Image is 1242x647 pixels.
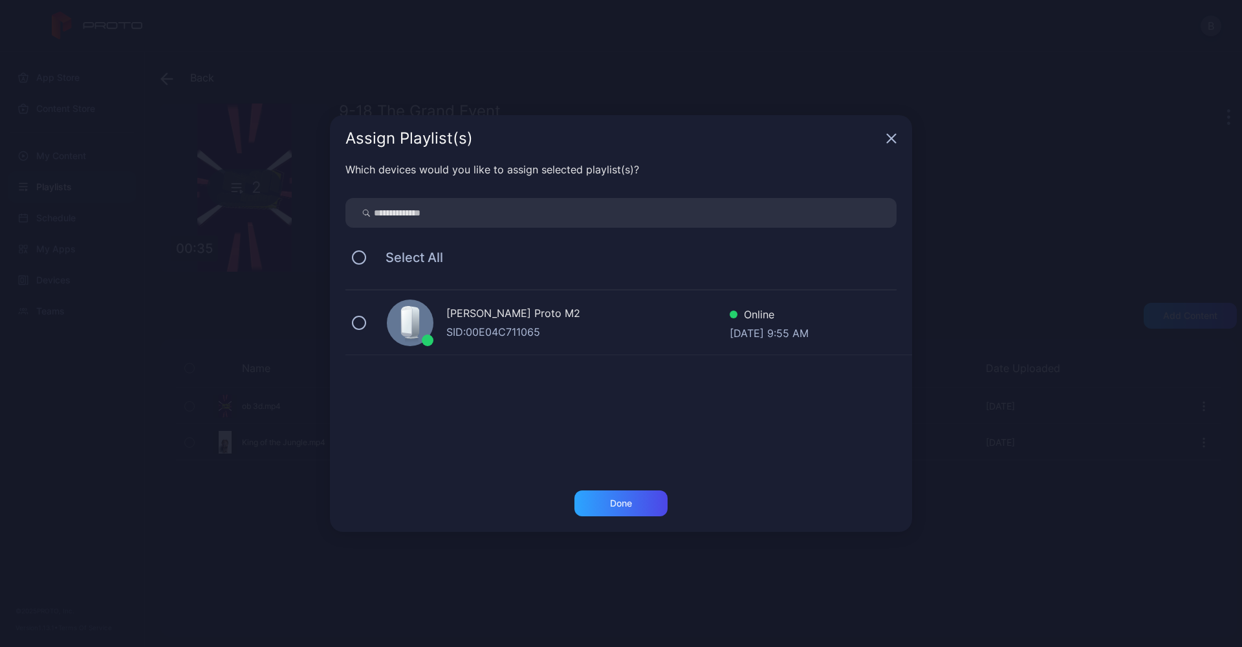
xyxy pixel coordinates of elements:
div: Online [730,307,809,325]
div: [DATE] 9:55 AM [730,325,809,338]
div: SID: 00E04C711065 [446,324,730,340]
div: Done [610,498,632,509]
div: Which devices would you like to assign selected playlist(s)? [345,162,897,177]
div: [PERSON_NAME] Proto M2 [446,305,730,324]
div: Assign Playlist(s) [345,131,881,146]
button: Done [574,490,668,516]
span: Select All [373,250,443,265]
